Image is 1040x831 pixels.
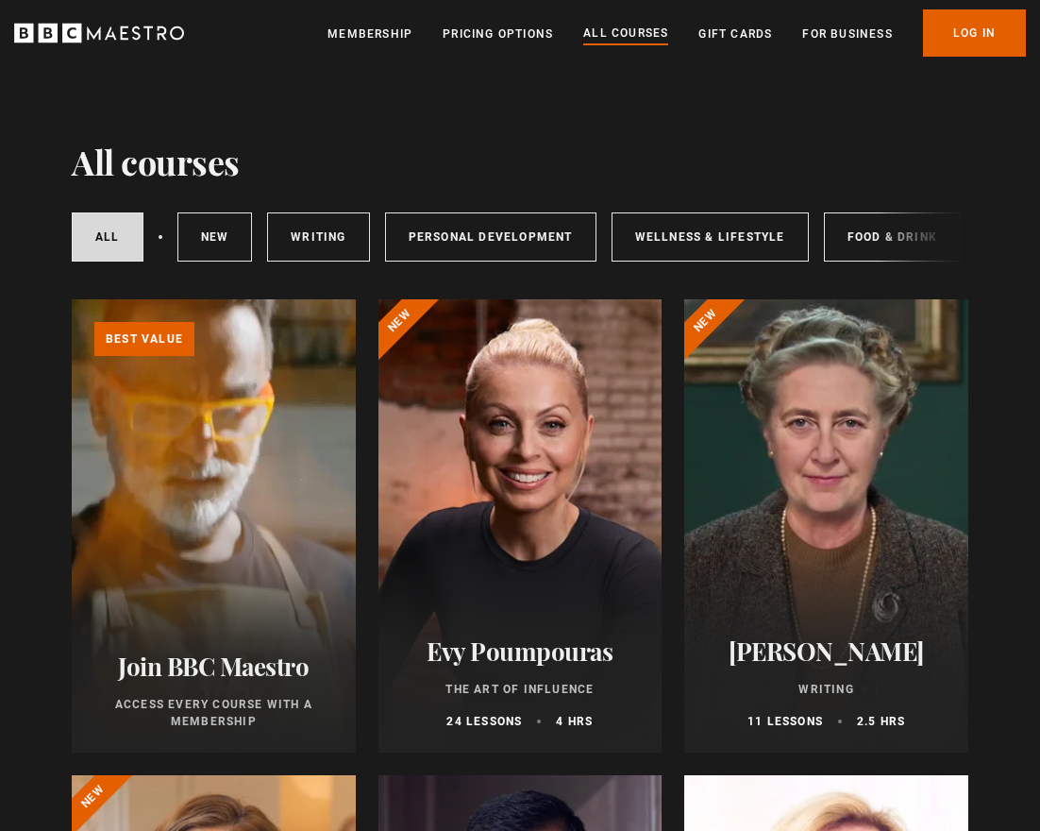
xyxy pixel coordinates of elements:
p: 2.5 hrs [857,713,905,730]
p: Best value [94,322,194,356]
a: Food & Drink [824,212,961,262]
h1: All courses [72,142,240,181]
a: Pricing Options [443,25,553,43]
a: All Courses [583,24,668,44]
p: The Art of Influence [401,681,640,698]
h2: [PERSON_NAME] [707,636,946,666]
a: Log In [923,9,1026,57]
a: [PERSON_NAME] Writing 11 lessons 2.5 hrs New [684,299,968,753]
p: 4 hrs [556,713,593,730]
h2: Evy Poumpouras [401,636,640,666]
a: Personal Development [385,212,596,262]
p: 24 lessons [446,713,522,730]
p: Writing [707,681,946,698]
a: Gift Cards [698,25,772,43]
a: Membership [327,25,412,43]
a: New [177,212,253,262]
a: All [72,212,143,262]
svg: BBC Maestro [14,19,184,47]
nav: Primary [327,9,1026,57]
p: 11 lessons [747,713,823,730]
a: For business [802,25,892,43]
a: Writing [267,212,369,262]
a: Evy Poumpouras The Art of Influence 24 lessons 4 hrs New [378,299,663,753]
a: Wellness & Lifestyle [612,212,809,262]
